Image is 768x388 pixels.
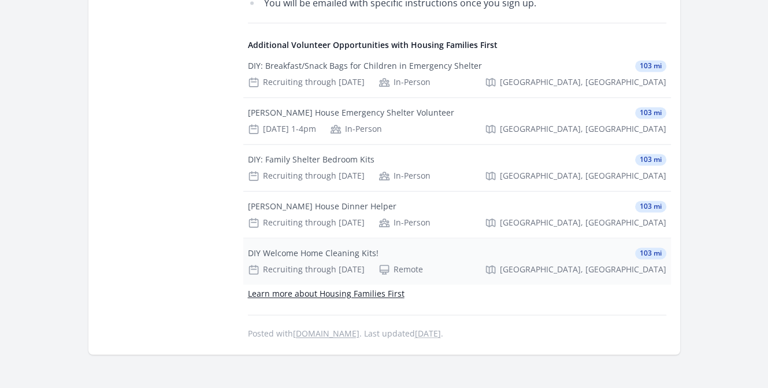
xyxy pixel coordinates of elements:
div: DIY: Breakfast/Snack Bags for Children in Emergency Shelter [248,60,482,72]
a: [DOMAIN_NAME] [293,328,359,339]
div: Recruiting through [DATE] [248,170,365,182]
div: Recruiting through [DATE] [248,264,365,275]
a: [PERSON_NAME] House Dinner Helper 103 mi Recruiting through [DATE] In-Person [GEOGRAPHIC_DATA], [... [243,191,671,238]
div: DIY: Family Shelter Bedroom Kits [248,154,374,165]
div: In-Person [379,170,431,182]
span: 103 mi [635,154,666,165]
div: In-Person [330,123,382,135]
a: DIY Welcome Home Cleaning Kits! 103 mi Recruiting through [DATE] Remote [GEOGRAPHIC_DATA], [GEOGR... [243,238,671,284]
div: In-Person [379,217,431,228]
span: [GEOGRAPHIC_DATA], [GEOGRAPHIC_DATA] [500,123,666,135]
div: Remote [379,264,423,275]
span: [GEOGRAPHIC_DATA], [GEOGRAPHIC_DATA] [500,217,666,228]
span: 103 mi [635,60,666,72]
div: Recruiting through [DATE] [248,76,365,88]
a: [PERSON_NAME] House Emergency Shelter Volunteer 103 mi [DATE] 1-4pm In-Person [GEOGRAPHIC_DATA], ... [243,98,671,144]
div: Recruiting through [DATE] [248,217,365,228]
span: 103 mi [635,201,666,212]
p: Posted with . Last updated . [248,329,666,338]
a: DIY: Breakfast/Snack Bags for Children in Emergency Shelter 103 mi Recruiting through [DATE] In-P... [243,51,671,97]
abbr: Sat, Jul 19, 2025 10:32 PM [415,328,441,339]
a: DIY: Family Shelter Bedroom Kits 103 mi Recruiting through [DATE] In-Person [GEOGRAPHIC_DATA], [G... [243,145,671,191]
span: [GEOGRAPHIC_DATA], [GEOGRAPHIC_DATA] [500,76,666,88]
h4: Additional Volunteer Opportunities with Housing Families First [248,39,666,51]
div: In-Person [379,76,431,88]
div: DIY Welcome Home Cleaning Kits! [248,247,379,259]
a: Learn more about Housing Families First [248,288,405,299]
div: [PERSON_NAME] House Dinner Helper [248,201,396,212]
div: [PERSON_NAME] House Emergency Shelter Volunteer [248,107,454,119]
span: [GEOGRAPHIC_DATA], [GEOGRAPHIC_DATA] [500,264,666,275]
div: [DATE] 1-4pm [248,123,316,135]
span: 103 mi [635,247,666,259]
span: [GEOGRAPHIC_DATA], [GEOGRAPHIC_DATA] [500,170,666,182]
span: 103 mi [635,107,666,119]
